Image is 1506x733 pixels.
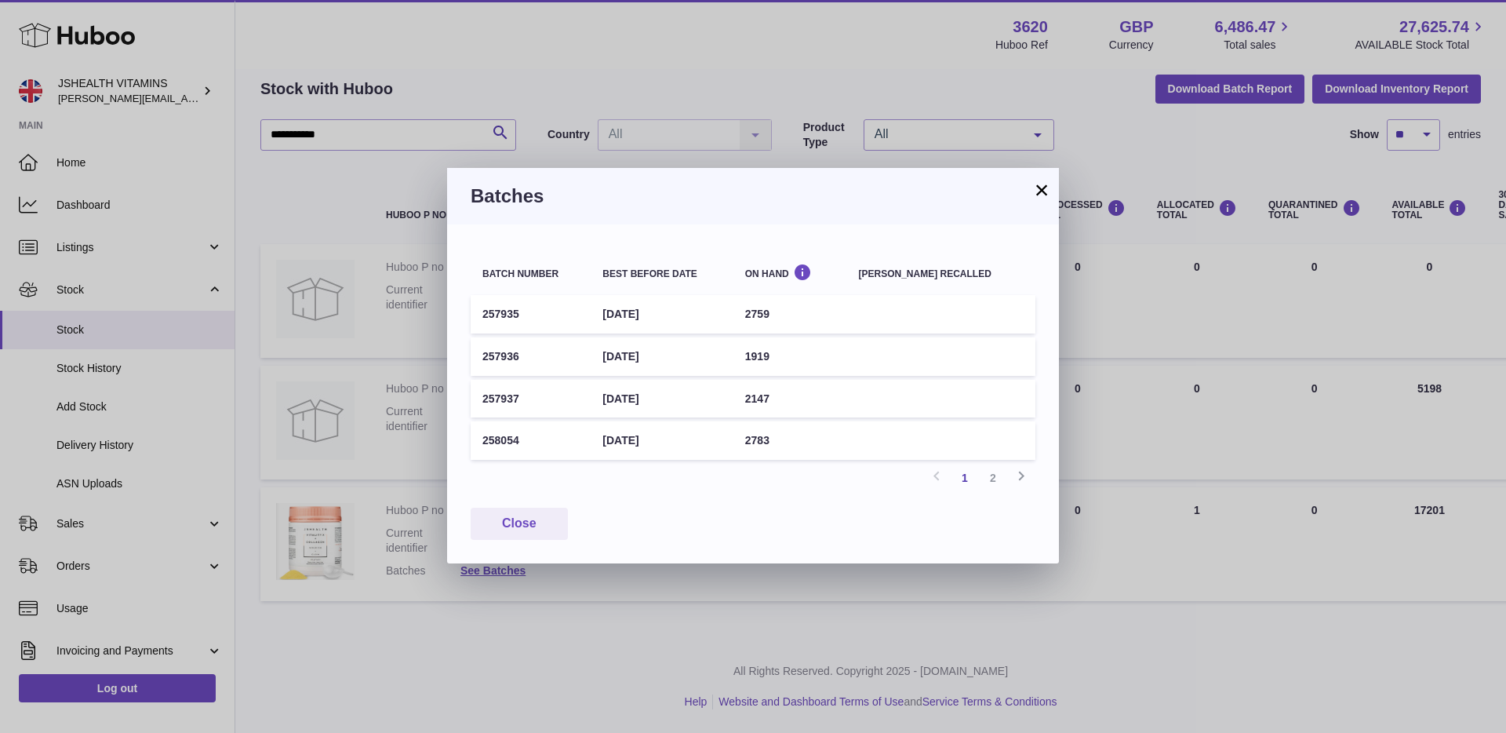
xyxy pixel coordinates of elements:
td: 2759 [733,295,847,334]
td: [DATE] [591,380,733,418]
button: Close [471,508,568,540]
a: 2 [979,464,1007,492]
td: [DATE] [591,295,733,334]
td: 257936 [471,337,591,376]
div: Batch number [482,269,579,279]
div: Best before date [602,269,721,279]
a: 1 [951,464,979,492]
td: 2147 [733,380,847,418]
td: 2783 [733,421,847,460]
div: On Hand [745,264,835,279]
td: [DATE] [591,337,733,376]
button: × [1032,181,1051,199]
td: 257935 [471,295,591,334]
td: 257937 [471,380,591,418]
td: [DATE] [591,421,733,460]
h3: Batches [471,184,1035,209]
td: 1919 [733,337,847,376]
td: 258054 [471,421,591,460]
div: [PERSON_NAME] recalled [859,269,1024,279]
